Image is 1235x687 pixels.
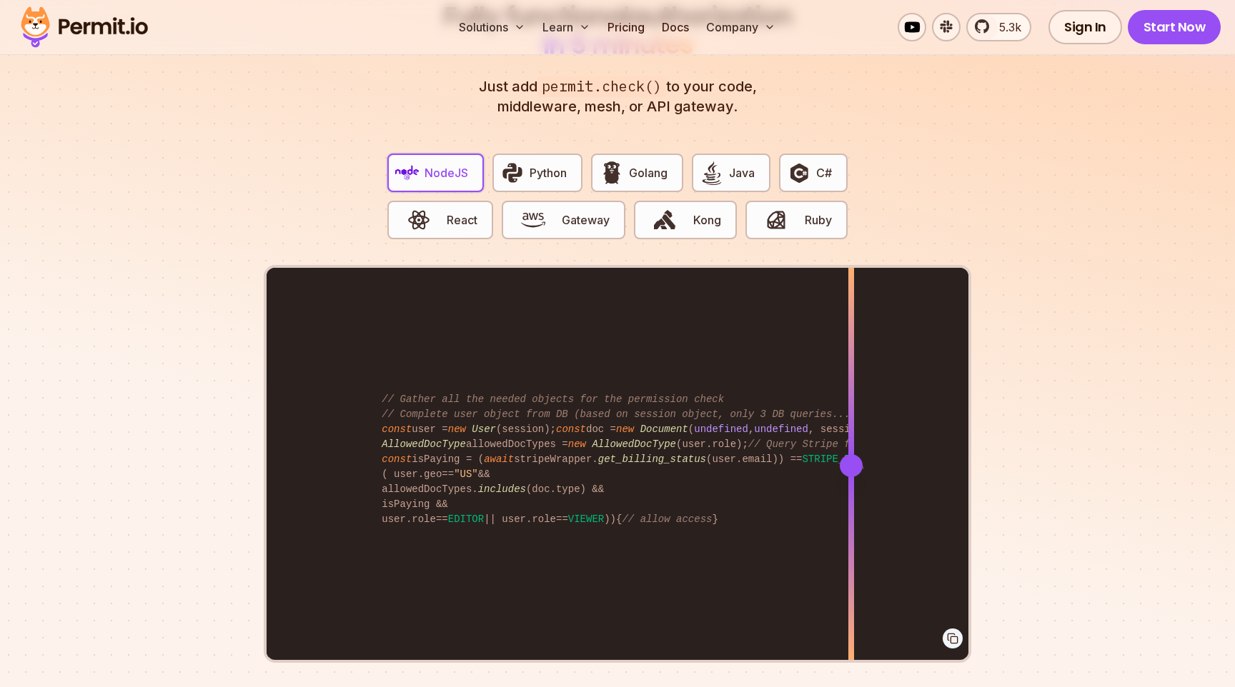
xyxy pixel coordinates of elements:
span: EDITOR [448,513,484,525]
span: Ruby [805,211,832,229]
span: "US" [454,468,478,480]
span: role [532,513,556,525]
span: new [568,438,586,450]
button: Learn [537,13,596,41]
span: NodeJS [425,164,468,181]
span: C# [816,164,832,181]
span: undefined [694,423,748,435]
img: NodeJS [395,161,420,185]
span: // Query Stripe for live data (hope it's not too slow) [748,438,1073,450]
a: Start Now [1128,10,1221,44]
span: // Complete user object from DB (based on session object, only 3 DB queries...) [382,408,856,420]
img: Kong [653,208,677,232]
span: role [712,438,736,450]
span: Python [530,164,567,181]
span: Gateway [562,211,610,229]
img: Golang [600,161,624,185]
span: Java [729,164,755,181]
span: Document [640,423,688,435]
span: includes [478,483,526,495]
span: const [382,423,412,435]
button: Company [700,13,781,41]
span: // allow access [622,513,712,525]
span: const [382,453,412,465]
span: Golang [629,164,668,181]
img: Permit logo [14,3,154,51]
span: 5.3k [991,19,1021,36]
span: permit.check() [537,76,666,97]
a: Docs [656,13,695,41]
img: Java [700,161,724,185]
span: const [556,423,586,435]
span: User [472,423,496,435]
span: undefined [754,423,808,435]
h2: authorization [440,2,795,59]
img: React [407,208,431,232]
span: AllowedDocType [592,438,676,450]
span: // Gather all the needed objects for the permission check [382,393,724,405]
span: role [412,513,436,525]
code: user = (session); doc = ( , , session. ); allowedDocTypes = (user. ); isPaying = ( stripeWrapper.... [372,381,863,538]
span: type [556,483,580,495]
a: Sign In [1048,10,1122,44]
a: 5.3k [966,13,1031,41]
span: get_billing_status [598,453,706,465]
img: Python [500,161,525,185]
span: AllowedDocType [382,438,466,450]
img: Gateway [521,208,545,232]
p: Just add to your code, middleware, mesh, or API gateway. [463,76,772,116]
button: Solutions [453,13,531,41]
span: STRIPE_PAYING [802,453,880,465]
img: Ruby [764,208,788,232]
span: VIEWER [568,513,604,525]
span: React [447,211,477,229]
span: geo [424,468,442,480]
span: email [742,453,772,465]
span: await [484,453,514,465]
span: new [616,423,634,435]
span: new [448,423,466,435]
img: C# [787,161,811,185]
a: Pricing [602,13,650,41]
span: Kong [693,211,721,229]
